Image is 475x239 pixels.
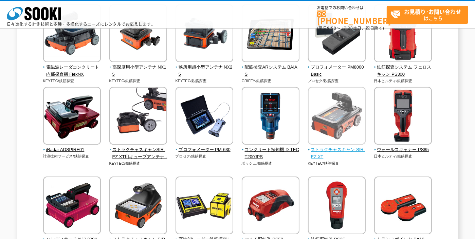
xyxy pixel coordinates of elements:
[374,177,432,236] img: トランスポインタ PX10
[317,11,387,24] a: [PHONE_NUMBER]
[109,161,167,166] p: KEYTEC/鉄筋探査
[176,64,234,78] span: 狭所用超小型アンテナ NX25
[317,25,384,31] span: (平日 ～ 土日、祝日除く)
[308,64,366,78] span: プロフォメーター PM8000Basic
[109,64,167,78] span: 高深度用小型アンテナ NX15
[43,64,101,78] span: 電磁波レーダコンクリート内部探査機 FlexNX
[43,140,101,153] a: iRadar ADSPIRE01
[308,146,366,161] span: ストラクチャスキャン SIR-EZ XT
[242,140,300,160] a: コンクリート探知機 D-TECT200JPS
[176,4,233,64] img: 狭所用超小型アンテナ NX25
[374,78,432,84] p: 日本ヒルティ/鉄筋探査
[308,78,366,84] p: プロセク/鉄筋探査
[387,6,468,24] a: お見積り･お問い合わせはこちら
[308,4,366,64] img: プロフォメーター PM8000Basic
[109,78,167,84] p: KEYTEC/鉄筋探査
[43,177,101,236] img: ハンディサーチ NJJ-200K(3D可視化ソフト付)
[390,6,468,23] span: はこちら
[374,64,432,78] span: 鉄筋探査システム フェロスキャン PS300
[176,140,234,153] a: プロフォメーター PM-630
[176,78,234,84] p: KEYTEC/鉄筋探査
[176,153,234,159] p: プロセク/鉄筋探査
[109,57,167,78] a: 高深度用小型アンテナ NX15
[242,4,299,64] img: 配筋検査ARシステム BAIAS
[109,140,167,160] a: ストラクチャスキャンSIR-EZ XT用キューブアンテナ -
[308,161,366,166] p: KEYTEC/鉄筋探査
[109,87,167,146] img: ストラクチャスキャンSIR-EZ XT用キューブアンテナ -
[43,87,101,146] img: iRadar ADSPIRE01
[242,87,299,146] img: コンクリート探知機 D-TECT200JPS
[242,64,300,78] span: 配筋検査ARシステム BAIAS
[374,87,432,146] img: ウォールスキャナー PS85
[242,177,299,236] img: マルチ探知器 PS50
[404,7,461,16] strong: お見積り･お問い合わせ
[7,22,156,26] p: 日々進化する計測技術と多種・多様化するニーズにレンタルでお応えします。
[43,153,101,159] p: 計測技術サービス/鉄筋探査
[308,57,366,78] a: プロフォメーター PM8000Basic
[176,177,233,236] img: 高性能レーダー鉄筋探査システム コンクエスト100
[43,57,101,78] a: 電磁波レーダコンクリート内部探査機 FlexNX
[317,6,387,10] span: お電話でのお問い合わせは
[374,153,432,159] p: 日本ヒルティ/鉄筋探査
[341,25,353,31] span: 17:30
[308,140,366,160] a: ストラクチャスキャン SIR-EZ XT
[374,140,432,153] a: ウォールスキャナー PS85
[327,25,337,31] span: 8:50
[176,57,234,78] a: 狭所用超小型アンテナ NX25
[242,78,300,84] p: GRIFFY/鉄筋探査
[109,177,167,236] img: ストラクチャスキャン SIR-EZ LT
[43,146,101,153] span: iRadar ADSPIRE01
[109,4,167,64] img: 高深度用小型アンテナ NX15
[242,57,300,78] a: 配筋検査ARシステム BAIAS
[308,87,366,146] img: ストラクチャスキャン SIR-EZ XT
[374,146,432,153] span: ウォールスキャナー PS85
[43,4,101,64] img: 電磁波レーダコンクリート内部探査機 FlexNX
[109,146,167,161] span: ストラクチャスキャンSIR-EZ XT用キューブアンテナ -
[374,57,432,78] a: 鉄筋探査システム フェロスキャン PS300
[176,146,234,153] span: プロフォメーター PM-630
[176,87,233,146] img: プロフォメーター PM-630
[43,78,101,84] p: KEYTEC/鉄筋探査
[242,146,300,161] span: コンクリート探知機 D-TECT200JPS
[242,161,300,166] p: ボッシュ/鉄筋探査
[308,177,366,236] img: 鉄筋探知器 PS35
[374,4,432,64] img: 鉄筋探査システム フェロスキャン PS300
